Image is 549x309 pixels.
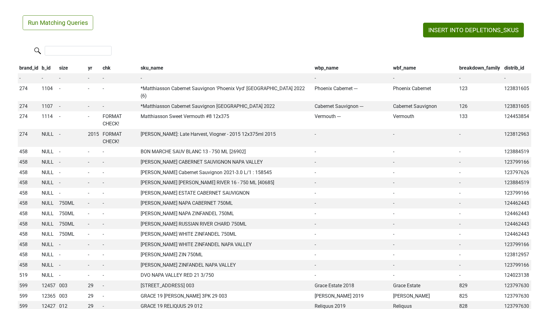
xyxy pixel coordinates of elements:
[139,63,313,73] th: sku_name: activate to sort column ascending
[42,149,54,154] span: NULL
[101,239,139,250] td: -
[58,219,86,229] td: 750ML
[392,219,458,229] td: -
[18,73,40,84] td: -
[313,111,392,129] td: Vermouth ---
[86,188,101,198] td: -
[40,63,58,73] th: b_id: activate to sort column ascending
[392,157,458,167] td: -
[392,111,458,129] td: Vermouth
[42,170,54,175] span: NULL
[313,208,392,219] td: -
[101,147,139,157] td: -
[313,167,392,178] td: -
[86,73,101,84] td: -
[101,73,139,84] td: -
[86,177,101,188] td: -
[42,231,54,237] span: NULL
[139,83,313,101] td: *Matthiasson Cabernet Sauvignon 'Phoenix Vyd' [GEOGRAPHIC_DATA] 2022 (6)
[18,111,40,129] td: 274
[139,147,313,157] td: BON MARCHE SAUV BLANC 13 - 750 ML [26902]
[18,280,40,291] td: 599
[392,63,458,73] th: wbf_name: activate to sort column ascending
[101,291,139,301] td: -
[58,83,86,101] td: -
[313,229,392,239] td: -
[139,229,313,239] td: [PERSON_NAME] WHITE ZINFANDEL 750ML
[503,177,531,188] td: 123884519
[18,129,40,147] td: 274
[42,103,53,109] span: 1107
[139,208,313,219] td: [PERSON_NAME] NAPA ZINFANDEL 750ML
[101,270,139,281] td: -
[58,157,86,167] td: -
[86,219,101,229] td: -
[139,291,313,301] td: GRACE 19 [PERSON_NAME] 3PK 29 003
[458,208,503,219] td: -
[58,250,86,260] td: -
[458,239,503,250] td: -
[42,190,54,196] span: NULL
[139,219,313,229] td: [PERSON_NAME] RUSSIAN RIVER CHARD 750ML
[18,250,40,260] td: 458
[503,208,531,219] td: 124462443
[58,101,86,112] td: -
[458,280,503,291] td: 829
[458,260,503,270] td: -
[458,157,503,167] td: -
[458,270,503,281] td: -
[18,229,40,239] td: 458
[101,111,139,129] td: FORMAT CHECK!
[458,101,503,112] td: 126
[86,260,101,270] td: -
[392,198,458,209] td: -
[18,188,40,198] td: 458
[18,239,40,250] td: 458
[503,229,531,239] td: 124462443
[313,63,392,73] th: wbp_name: activate to sort column ascending
[313,129,392,147] td: -
[139,280,313,291] td: [STREET_ADDRESS] 003
[101,229,139,239] td: -
[503,147,531,157] td: 123884519
[392,177,458,188] td: -
[503,270,531,281] td: 124023138
[313,291,392,301] td: [PERSON_NAME] 2019
[392,101,458,112] td: Cabernet Sauvignon
[58,147,86,157] td: -
[18,83,40,101] td: 274
[86,239,101,250] td: -
[58,111,86,129] td: -
[458,188,503,198] td: -
[58,260,86,270] td: -
[42,252,54,257] span: NULL
[392,229,458,239] td: -
[18,157,40,167] td: 458
[42,262,54,268] span: NULL
[18,167,40,178] td: 458
[503,101,531,112] td: 123831605
[58,291,86,301] td: 003
[42,86,53,91] span: 1104
[139,250,313,260] td: [PERSON_NAME] ZIN 750ML
[392,291,458,301] td: [PERSON_NAME]
[86,167,101,178] td: -
[101,167,139,178] td: -
[503,260,531,270] td: 123799166
[139,260,313,270] td: [PERSON_NAME] ZINFANDEL NAPA VALLEY
[503,219,531,229] td: 124462443
[503,250,531,260] td: 123812957
[392,280,458,291] td: Grace Estate
[392,147,458,157] td: -
[139,111,313,129] td: Matthiasson Sweet Vermouth #8 12x375
[18,260,40,270] td: 458
[458,219,503,229] td: -
[458,167,503,178] td: -
[392,167,458,178] td: -
[392,208,458,219] td: -
[458,129,503,147] td: -
[86,270,101,281] td: -
[18,219,40,229] td: 458
[18,177,40,188] td: 458
[101,129,139,147] td: FORMAT CHECK!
